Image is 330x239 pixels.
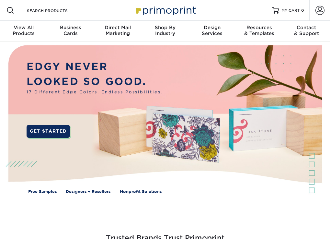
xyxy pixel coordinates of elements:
div: Cards [47,25,95,36]
div: Industry [142,25,189,36]
input: SEARCH PRODUCTS..... [26,6,89,14]
a: Designers + Resellers [66,189,110,195]
span: 17 Different Edge Colors. Endless Possibilities. [27,89,163,95]
a: Direct MailMarketing [94,21,142,42]
a: GET STARTED [27,125,70,138]
span: 0 [301,8,304,13]
div: & Support [283,25,330,36]
div: Marketing [94,25,142,36]
span: Design [188,25,236,30]
a: DesignServices [188,21,236,42]
span: Contact [283,25,330,30]
span: Direct Mail [94,25,142,30]
a: Resources& Templates [236,21,283,42]
div: Services [188,25,236,36]
span: Business [47,25,95,30]
a: BusinessCards [47,21,95,42]
a: Free Samples [28,189,57,195]
a: Nonprofit Solutions [120,189,162,195]
a: Shop ByIndustry [142,21,189,42]
a: Contact& Support [283,21,330,42]
img: Primoprint [133,3,198,17]
span: Shop By [142,25,189,30]
p: LOOKED SO GOOD. [27,74,163,89]
div: & Templates [236,25,283,36]
p: EDGY NEVER [27,59,163,74]
span: MY CART [281,8,300,13]
span: Resources [236,25,283,30]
